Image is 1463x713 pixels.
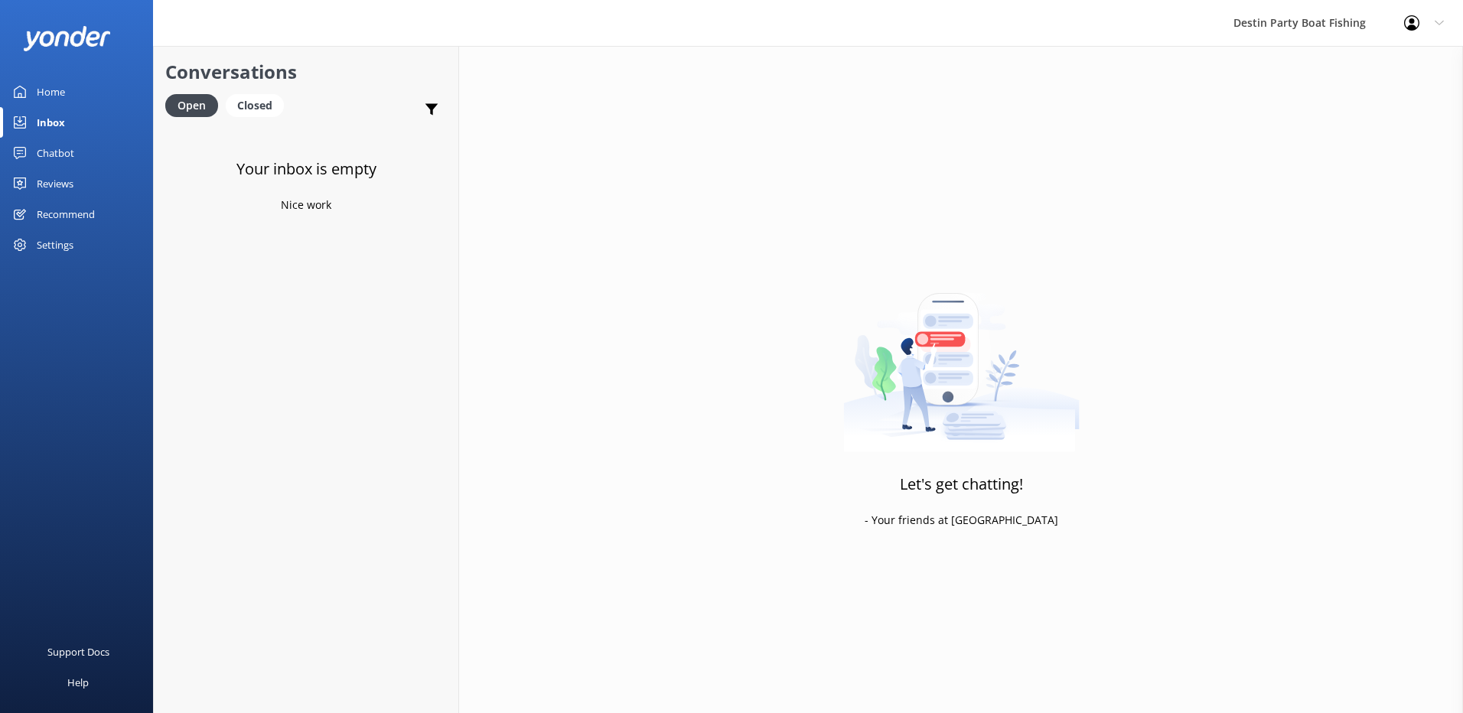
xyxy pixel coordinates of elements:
[47,636,109,667] div: Support Docs
[843,261,1080,452] img: artwork of a man stealing a conversation from at giant smartphone
[37,107,65,138] div: Inbox
[226,94,284,117] div: Closed
[67,667,89,698] div: Help
[165,96,226,113] a: Open
[23,26,111,51] img: yonder-white-logo.png
[165,94,218,117] div: Open
[165,57,447,86] h2: Conversations
[236,157,376,181] h3: Your inbox is empty
[37,138,74,168] div: Chatbot
[37,199,95,230] div: Recommend
[281,197,331,213] p: Nice work
[37,77,65,107] div: Home
[900,472,1023,496] h3: Let's get chatting!
[226,96,292,113] a: Closed
[865,512,1058,529] p: - Your friends at [GEOGRAPHIC_DATA]
[37,230,73,260] div: Settings
[37,168,73,199] div: Reviews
